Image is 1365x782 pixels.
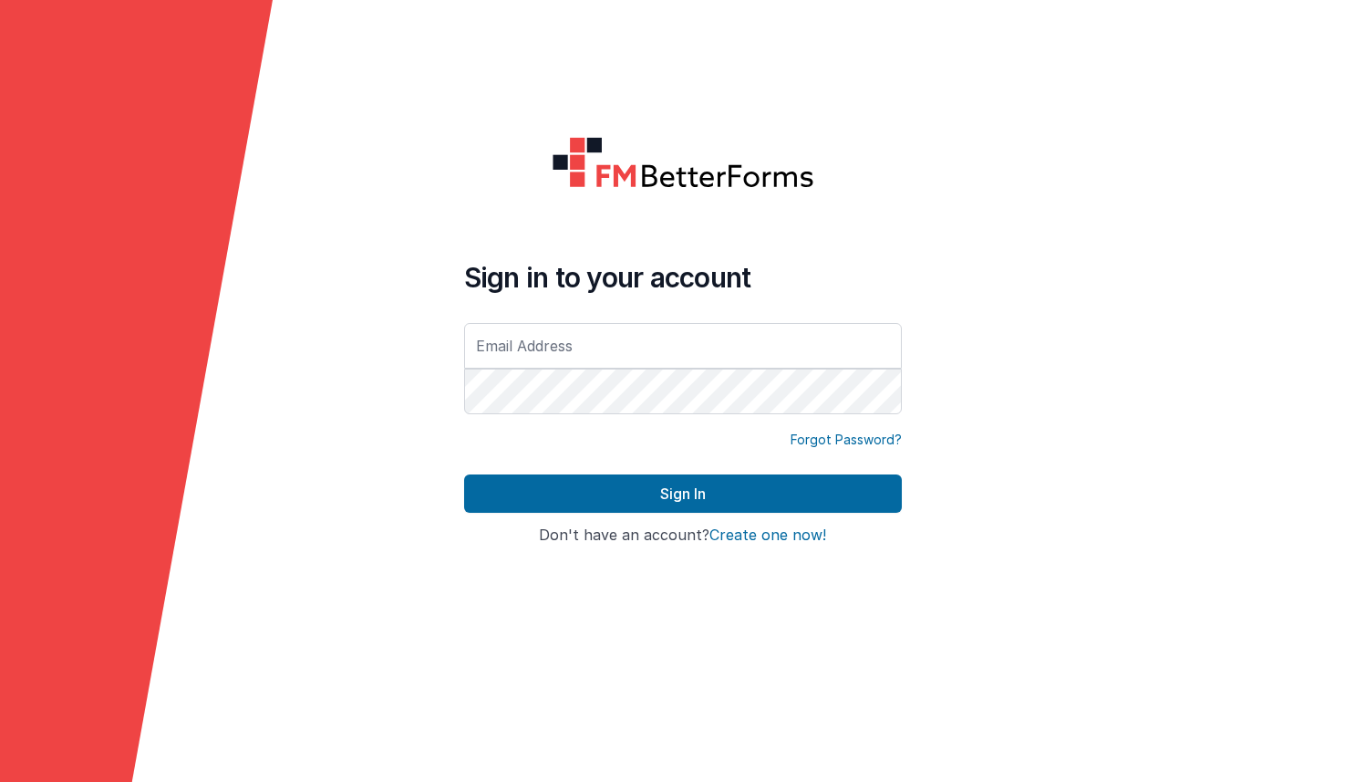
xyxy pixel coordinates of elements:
input: Email Address [464,323,902,369]
h4: Don't have an account? [464,527,902,544]
a: Forgot Password? [791,431,902,449]
h4: Sign in to your account [464,261,902,294]
button: Create one now! [709,527,826,544]
button: Sign In [464,474,902,513]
